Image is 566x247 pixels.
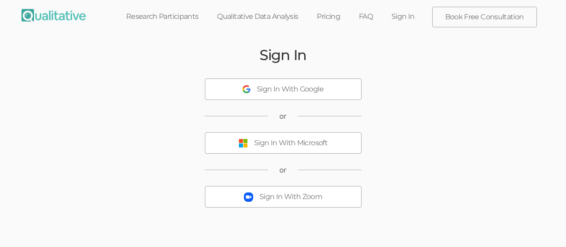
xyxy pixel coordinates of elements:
div: Sign In With Google [257,84,323,95]
img: Sign In With Microsoft [238,139,248,148]
a: Sign In [382,7,424,26]
h2: Sign In [260,47,306,63]
button: Sign In With Microsoft [205,132,362,154]
a: Book Free Consultation [433,7,536,27]
button: Sign In With Zoom [205,186,362,208]
a: Qualitative Data Analysis [208,7,307,26]
button: Sign In With Google [205,78,362,100]
a: FAQ [349,7,382,26]
img: Qualitative [21,9,86,22]
a: Research Participants [117,7,208,26]
div: Sign In With Zoom [260,192,322,202]
a: Pricing [307,7,349,26]
img: Sign In With Google [243,85,251,93]
div: Sign In With Microsoft [254,138,328,148]
span: or [279,165,287,175]
img: Sign In With Zoom [244,192,253,202]
span: or [279,111,287,121]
